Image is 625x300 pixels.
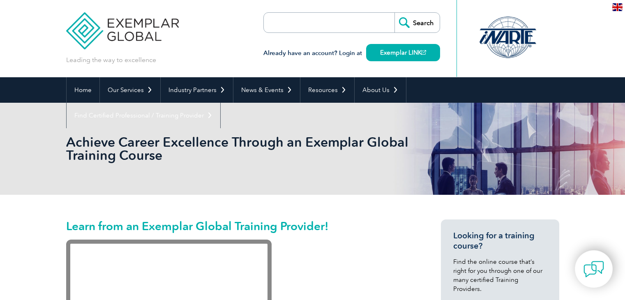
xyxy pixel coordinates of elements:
[355,77,406,103] a: About Us
[66,136,411,162] h2: Achieve Career Excellence Through an Exemplar Global Training Course
[422,50,426,55] img: open_square.png
[66,219,411,233] h2: Learn from an Exemplar Global Training Provider!
[67,77,99,103] a: Home
[300,77,354,103] a: Resources
[161,77,233,103] a: Industry Partners
[66,55,156,65] p: Leading the way to excellence
[263,48,440,58] h3: Already have an account? Login at
[67,103,220,128] a: Find Certified Professional / Training Provider
[453,231,547,251] h3: Looking for a training course?
[394,13,440,32] input: Search
[583,259,604,279] img: contact-chat.png
[366,44,440,61] a: Exemplar LINK
[453,257,547,293] p: Find the online course that’s right for you through one of our many certified Training Providers.
[612,3,623,11] img: en
[233,77,300,103] a: News & Events
[100,77,160,103] a: Our Services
